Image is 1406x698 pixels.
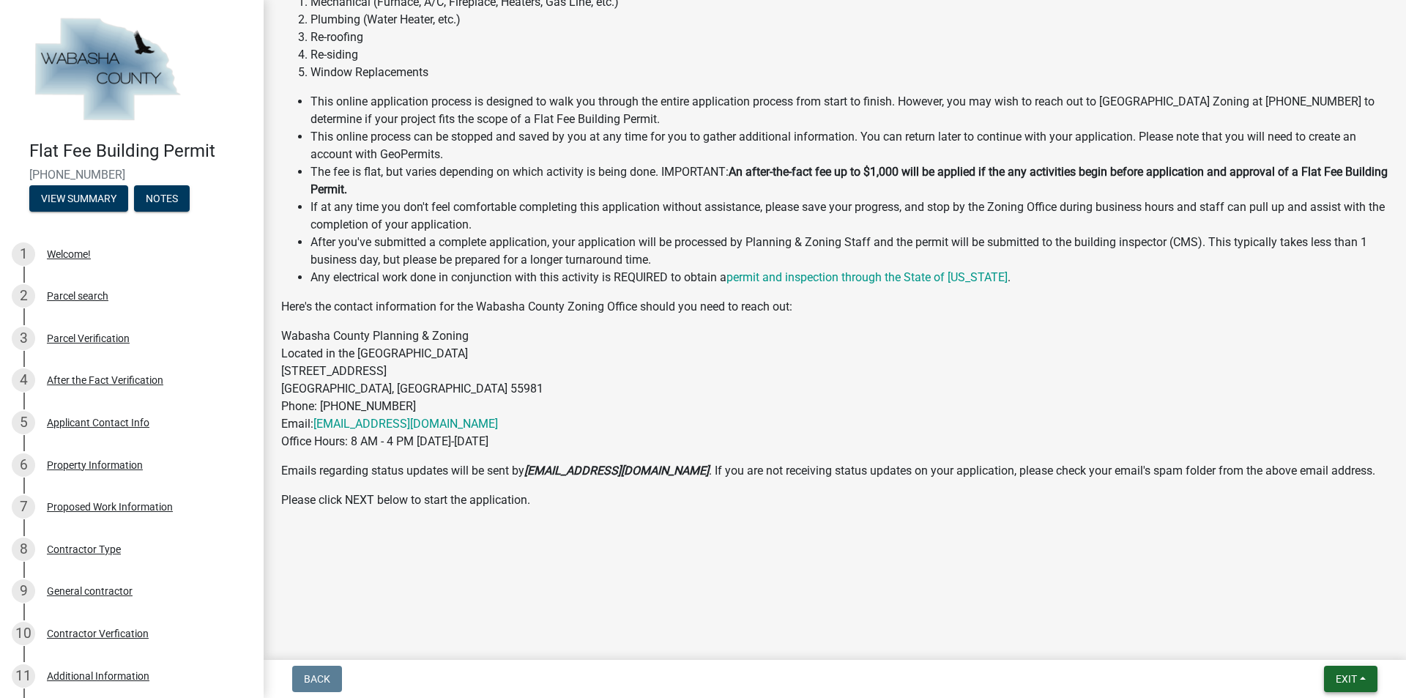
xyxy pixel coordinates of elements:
[310,198,1388,234] li: If at any time you don't feel comfortable completing this application without assistance, please ...
[281,327,1388,450] p: Wabasha County Planning & Zoning Located in the [GEOGRAPHIC_DATA] [STREET_ADDRESS] [GEOGRAPHIC_DA...
[12,453,35,477] div: 6
[304,673,330,685] span: Back
[292,666,342,692] button: Back
[310,29,1388,46] li: Re-roofing
[12,495,35,519] div: 7
[29,185,128,212] button: View Summary
[310,269,1388,286] li: Any electrical work done in conjunction with this activity is REQUIRED to obtain a .
[310,64,1388,81] li: Window Replacements
[12,242,35,266] div: 1
[47,249,91,259] div: Welcome!
[726,270,1008,284] a: permit and inspection through the State of [US_STATE]
[47,417,149,428] div: Applicant Contact Info
[47,586,133,596] div: General contractor
[47,291,108,301] div: Parcel search
[12,368,35,392] div: 4
[29,141,252,162] h4: Flat Fee Building Permit
[47,333,130,344] div: Parcel Verification
[1336,673,1357,685] span: Exit
[12,579,35,603] div: 9
[281,491,1388,509] p: Please click NEXT below to start the application.
[47,628,149,639] div: Contractor Verfication
[47,375,163,385] div: After the Fact Verification
[134,185,190,212] button: Notes
[313,417,498,431] a: [EMAIL_ADDRESS][DOMAIN_NAME]
[310,46,1388,64] li: Re-siding
[12,411,35,434] div: 5
[12,622,35,645] div: 10
[12,284,35,308] div: 2
[12,538,35,561] div: 8
[310,128,1388,163] li: This online process can be stopped and saved by you at any time for you to gather additional info...
[12,664,35,688] div: 11
[310,163,1388,198] li: The fee is flat, but varies depending on which activity is being done. IMPORTANT:
[29,15,185,125] img: Wabasha County, Minnesota
[47,544,121,554] div: Contractor Type
[310,11,1388,29] li: Plumbing (Water Heater, etc.)
[29,168,234,182] span: [PHONE_NUMBER]
[47,502,173,512] div: Proposed Work Information
[281,298,1388,316] p: Here's the contact information for the Wabasha County Zoning Office should you need to reach out:
[310,93,1388,128] li: This online application process is designed to walk you through the entire application process fr...
[134,193,190,205] wm-modal-confirm: Notes
[1324,666,1377,692] button: Exit
[47,671,149,681] div: Additional Information
[310,234,1388,269] li: After you've submitted a complete application, your application will be processed by Planning & Z...
[47,460,143,470] div: Property Information
[310,165,1388,196] strong: An after-the-fact fee up to $1,000 will be applied if the any activities begin before application...
[524,464,709,478] strong: [EMAIL_ADDRESS][DOMAIN_NAME]
[29,193,128,205] wm-modal-confirm: Summary
[281,462,1388,480] p: Emails regarding status updates will be sent by . If you are not receiving status updates on your...
[12,327,35,350] div: 3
